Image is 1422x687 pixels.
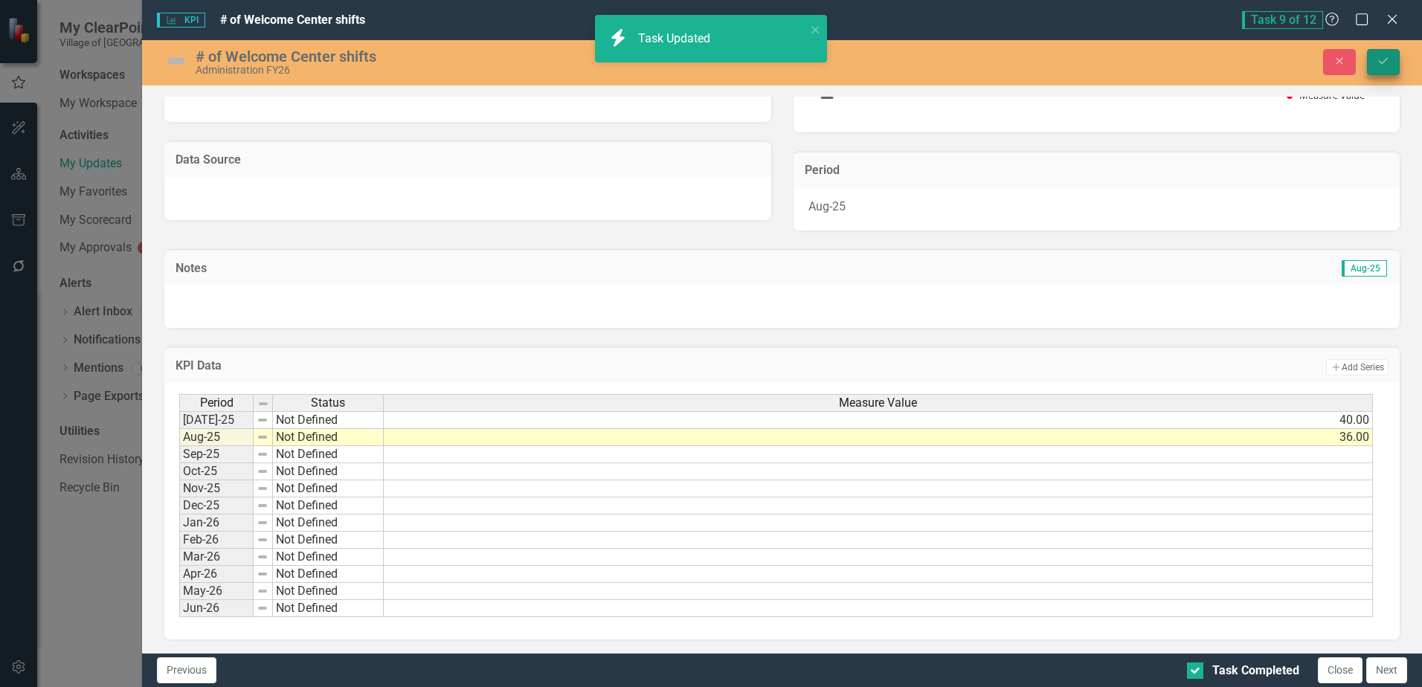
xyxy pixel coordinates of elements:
[384,411,1373,429] td: 40.00
[196,65,859,76] div: Administration FY26
[311,396,345,410] span: Status
[794,187,1400,230] div: Aug-25
[273,480,384,497] td: Not Defined
[273,600,384,617] td: Not Defined
[1242,11,1323,29] span: Task 9 of 12
[273,497,384,515] td: Not Defined
[257,602,268,614] img: 8DAGhfEEPCf229AAAAAElFTkSuQmCC
[257,500,268,512] img: 8DAGhfEEPCf229AAAAAElFTkSuQmCC
[273,515,384,532] td: Not Defined
[257,568,268,580] img: 8DAGhfEEPCf229AAAAAElFTkSuQmCC
[179,532,254,549] td: Feb-26
[176,262,660,275] h3: Notes
[273,549,384,566] td: Not Defined
[384,429,1373,446] td: 36.00
[257,465,268,477] img: 8DAGhfEEPCf229AAAAAElFTkSuQmCC
[257,551,268,563] img: 8DAGhfEEPCf229AAAAAElFTkSuQmCC
[179,566,254,583] td: Apr-26
[273,429,384,446] td: Not Defined
[179,463,254,480] td: Oct-25
[1366,657,1407,683] button: Next
[257,517,268,529] img: 8DAGhfEEPCf229AAAAAElFTkSuQmCC
[179,480,254,497] td: Nov-25
[176,153,759,167] h3: Data Source
[839,396,917,410] span: Measure Value
[176,359,689,372] h3: KPI Data
[257,534,268,546] img: 8DAGhfEEPCf229AAAAAElFTkSuQmCC
[179,549,254,566] td: Mar-26
[257,585,268,597] img: 8DAGhfEEPCf229AAAAAElFTkSuQmCC
[273,532,384,549] td: Not Defined
[179,411,254,429] td: [DATE]-25
[273,463,384,480] td: Not Defined
[805,164,1389,177] h3: Period
[179,429,254,446] td: Aug-25
[273,446,384,463] td: Not Defined
[257,483,268,494] img: 8DAGhfEEPCf229AAAAAElFTkSuQmCC
[179,600,254,617] td: Jun-26
[273,566,384,583] td: Not Defined
[257,431,268,443] img: 8DAGhfEEPCf229AAAAAElFTkSuQmCC
[220,13,365,27] span: # of Welcome Center shifts
[1318,657,1363,683] button: Close
[179,515,254,532] td: Jan-26
[257,398,269,410] img: 8DAGhfEEPCf229AAAAAElFTkSuQmCC
[179,497,254,515] td: Dec-25
[157,13,205,28] span: KPI
[1342,260,1387,277] span: Aug-25
[1326,359,1389,375] button: Add Series
[257,414,268,426] img: 8DAGhfEEPCf229AAAAAElFTkSuQmCC
[273,411,384,429] td: Not Defined
[273,583,384,600] td: Not Defined
[164,49,188,73] img: Not Defined
[200,396,234,410] span: Period
[157,657,216,683] button: Previous
[811,21,821,38] button: close
[1212,662,1299,680] div: Task Completed
[257,448,268,460] img: 8DAGhfEEPCf229AAAAAElFTkSuQmCC
[179,583,254,600] td: May-26
[196,48,859,65] div: # of Welcome Center shifts
[638,30,714,48] div: Task Updated
[179,446,254,463] td: Sep-25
